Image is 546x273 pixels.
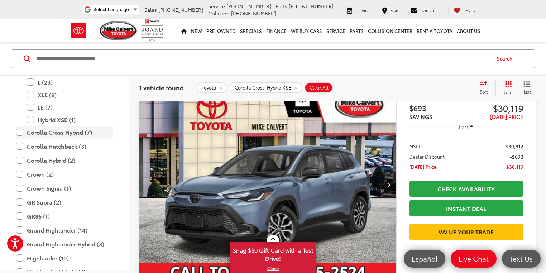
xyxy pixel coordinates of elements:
button: Next image [382,172,396,197]
a: Pre-Owned [204,19,238,42]
span: $30,812 [506,143,523,150]
a: About Us [455,19,483,42]
span: [PHONE_NUMBER] [289,3,334,10]
a: Parts [348,19,366,42]
button: Select sort value [476,81,495,95]
span: Contact [420,8,437,13]
span: Service [355,8,370,13]
span: Español [408,254,441,263]
span: -$693 [510,153,523,160]
span: Service [208,3,225,10]
a: Finance [264,19,289,42]
button: Grid View [495,81,518,95]
span: Saved [464,8,475,13]
a: Contact [405,6,442,14]
span: Toyota [202,85,216,91]
label: Grand Highlander (14) [16,224,113,236]
span: Parts [276,3,287,10]
img: Mike Calvert Toyota [100,21,138,40]
a: Text Us [502,250,541,268]
label: GR Supra (2) [16,196,113,208]
input: Search by Make, Model, or Keyword [35,50,490,67]
button: remove Corolla%20Cross: Hybrid%20XSE [230,82,302,93]
span: Map [390,8,398,13]
label: Hybrid XSE (1) [27,113,113,126]
span: $30,119 [466,102,523,113]
a: Live Chat [451,250,497,268]
label: Crown Signia (1) [16,182,113,194]
span: Clear All [310,85,329,91]
a: Check Availability [409,181,523,197]
label: Corolla Hatchback (3) [16,140,113,152]
label: GR86 (1) [16,210,113,222]
a: My Saved Vehicles [448,6,481,14]
span: $693 [409,102,466,113]
button: Search [490,50,523,68]
span: Select Language [93,7,129,12]
span: [PHONE_NUMBER] [226,3,271,10]
a: Instant Deal [409,200,523,216]
span: 1 vehicle found [139,83,184,92]
span: $30,119 [506,163,523,170]
label: Corolla Cross Hybrid (7) [16,126,113,138]
span: Live Chat [455,254,492,263]
span: MSRP: [409,143,423,150]
span: SAVINGS [409,112,432,120]
span: Snag $50 Gift Card with a Test Drive! [231,243,315,264]
label: XLE (9) [27,88,113,101]
a: Español [404,250,445,268]
span: Dealer Discount [409,153,445,160]
span: Corolla Cross: Hybrid XSE [235,85,291,91]
img: Toyota [65,19,92,42]
button: Less [456,120,477,133]
label: LE (7) [27,101,113,113]
span: Text Us [506,254,536,263]
a: WE BUY CARS [289,19,324,42]
span: [PHONE_NUMBER] [231,10,276,17]
label: Highlander (10) [16,252,113,264]
a: Home [179,19,189,42]
span: [DATE] PRICE [490,112,523,120]
a: Collision Center [366,19,415,42]
span: Grid [504,89,513,95]
span: [PHONE_NUMBER] [158,6,203,13]
span: Collision [208,10,230,17]
label: Crown (2) [16,168,113,180]
span: Sales [144,6,157,13]
a: Select Language​ [93,7,138,12]
label: L (23) [27,76,113,88]
a: Map [377,6,403,14]
a: New [189,19,204,42]
label: Corolla Hybrid (2) [16,154,113,166]
button: Clear All [305,82,333,93]
a: Service [324,19,348,42]
span: Sort [480,88,488,95]
span: Less [459,124,469,130]
button: remove Toyota [197,82,227,93]
a: Rent a Toyota [415,19,455,42]
a: Value Your Trade [409,224,523,240]
a: Service [341,6,375,14]
a: Specials [238,19,264,42]
span: ▼ [133,7,138,12]
span: [DATE] Price: [409,163,438,170]
label: Grand Highlander Hybrid (3) [16,238,113,250]
span: List [523,88,531,95]
button: List View [518,81,536,95]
